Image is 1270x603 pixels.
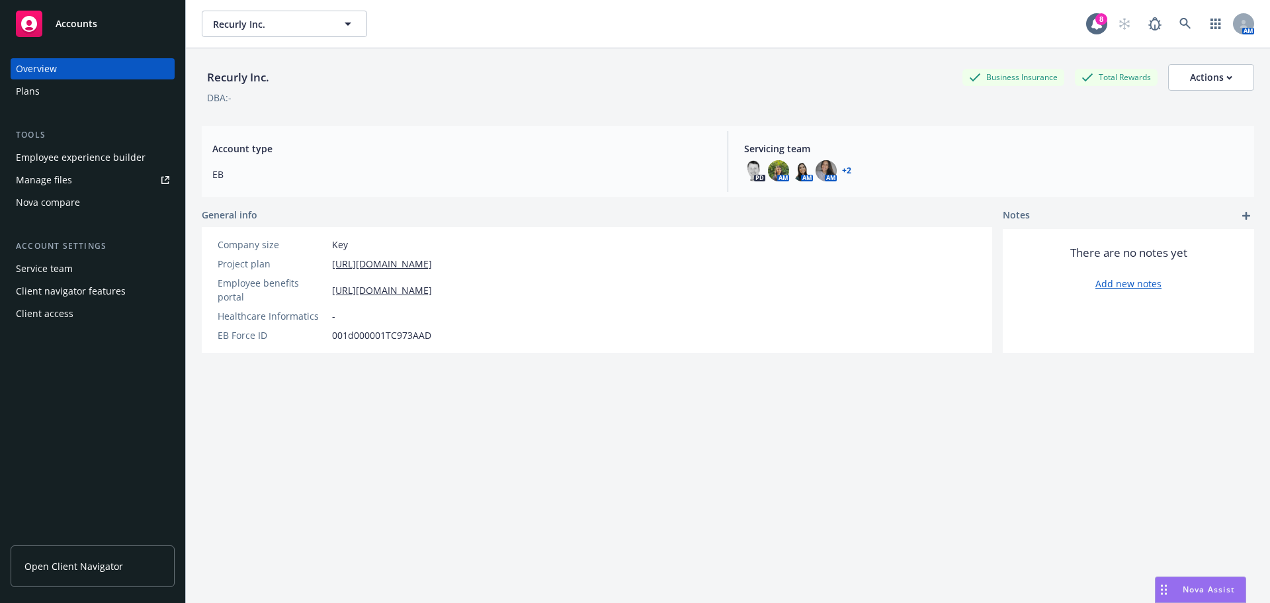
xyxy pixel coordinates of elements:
img: photo [816,160,837,181]
a: Report a Bug [1142,11,1168,37]
span: Notes [1003,208,1030,224]
a: Manage files [11,169,175,191]
span: - [332,309,335,323]
span: Open Client Navigator [24,559,123,573]
a: Employee experience builder [11,147,175,168]
img: photo [792,160,813,181]
span: Nova Assist [1183,584,1235,595]
span: EB [212,167,712,181]
a: Switch app [1203,11,1229,37]
a: Service team [11,258,175,279]
button: Nova Assist [1155,577,1246,603]
div: EB Force ID [218,328,327,342]
div: Service team [16,258,73,279]
a: Nova compare [11,192,175,213]
a: Client navigator features [11,281,175,302]
a: +2 [842,167,851,175]
div: Tools [11,128,175,142]
div: Employee experience builder [16,147,146,168]
a: Start snowing [1111,11,1138,37]
a: Accounts [11,5,175,42]
a: add [1238,208,1254,224]
button: Recurly Inc. [202,11,367,37]
div: Manage files [16,169,72,191]
div: Company size [218,238,327,252]
div: Business Insurance [962,69,1064,85]
a: Plans [11,81,175,102]
span: 001d000001TC973AAD [332,328,431,342]
div: Project plan [218,257,327,271]
div: Nova compare [16,192,80,213]
div: 8 [1095,13,1107,25]
div: Client access [16,303,73,324]
div: Employee benefits portal [218,276,327,304]
div: Actions [1190,65,1232,90]
div: Plans [16,81,40,102]
span: Recurly Inc. [213,17,327,31]
div: Overview [16,58,57,79]
button: Actions [1168,64,1254,91]
div: Healthcare Informatics [218,309,327,323]
a: [URL][DOMAIN_NAME] [332,257,432,271]
a: [URL][DOMAIN_NAME] [332,283,432,297]
span: General info [202,208,257,222]
a: Client access [11,303,175,324]
div: DBA: - [207,91,232,105]
span: Servicing team [744,142,1244,156]
span: Account type [212,142,712,156]
div: Client navigator features [16,281,126,302]
a: Search [1172,11,1199,37]
img: photo [768,160,789,181]
div: Total Rewards [1075,69,1158,85]
a: Overview [11,58,175,79]
span: Accounts [56,19,97,29]
div: Drag to move [1156,577,1172,602]
a: Add new notes [1095,277,1162,291]
img: photo [744,160,765,181]
span: There are no notes yet [1070,245,1187,261]
div: Account settings [11,240,175,253]
span: Key [332,238,348,252]
div: Recurly Inc. [202,69,275,86]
